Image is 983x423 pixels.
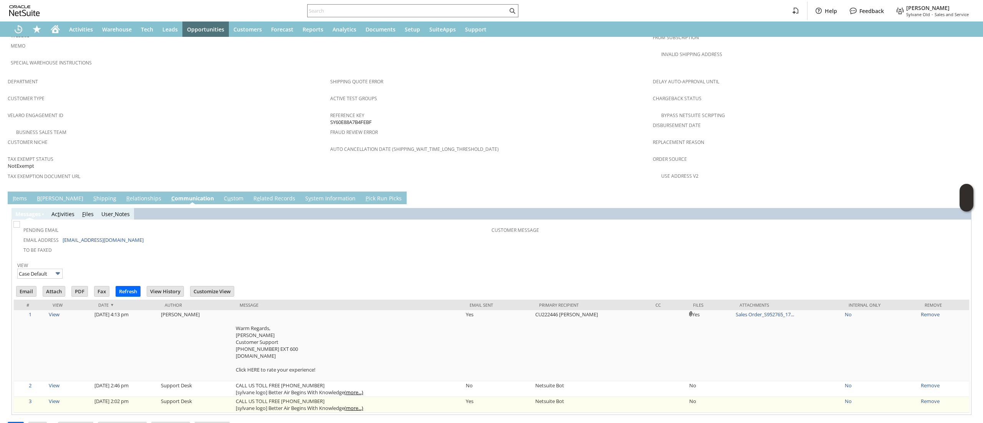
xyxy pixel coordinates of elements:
a: [EMAIL_ADDRESS][DOMAIN_NAME] [63,236,144,243]
span: S [93,195,96,202]
span: Sales and Service [935,12,969,17]
span: Setup [405,26,420,33]
td: CALL US TOLL FREE [PHONE_NUMBER] [sylvane logo] Better Air Begins With Knowledge [234,381,464,397]
td: Support Desk [159,381,233,397]
a: Customer Niche [8,139,48,145]
a: Tax Exempt Status [8,156,53,162]
td: Yes [464,310,533,381]
span: - [932,12,933,17]
a: SuiteApps [425,21,460,37]
span: Activities [69,26,93,33]
svg: Home [51,25,60,34]
input: View History [147,286,184,296]
a: Invalid Shipping Address [661,51,722,58]
input: PDF [72,286,88,296]
td: Yes [687,310,734,381]
input: Case Default [17,269,63,279]
a: UserNotes [101,210,130,218]
a: Customer Message [491,227,539,233]
a: 3 [29,398,31,405]
a: Warehouse [98,21,136,37]
td: Warm Regards, [PERSON_NAME] Customer Support [PHONE_NUMBER] EXT 600 [DOMAIN_NAME] Click HERE to r... [234,310,464,381]
a: Pending Email [23,227,58,233]
input: Search [308,6,508,15]
td: No [687,381,734,397]
input: Customize View [190,286,234,296]
input: Attach [43,286,65,296]
a: Shipping [91,195,118,203]
div: Remove [925,302,963,308]
a: Remove [921,311,940,318]
svg: Recent Records [14,25,23,34]
a: Replacement reason [653,139,704,145]
a: No [845,398,852,405]
div: Cc [655,302,682,308]
span: Customers [233,26,262,33]
a: Pick Run Picks [364,195,404,203]
div: View [53,302,87,308]
div: Date [98,302,153,308]
td: No [687,397,734,413]
span: R [126,195,130,202]
a: Relationships [124,195,163,203]
a: Documents [361,21,400,37]
a: Communication [169,195,216,203]
div: Primary Recipient [539,302,644,308]
a: Delay Auto-Approval Until [653,78,719,85]
div: Internal Only [849,302,913,308]
span: e [257,195,260,202]
a: Opportunities [182,21,229,37]
a: Shipping Quote Error [330,78,383,85]
a: Disbursement Date [653,122,701,129]
svg: Search [508,6,517,15]
a: Reference Key [330,112,364,119]
span: Oracle Guided Learning Widget. To move around, please hold and drag [960,198,973,212]
a: No [845,382,852,389]
a: Leads [158,21,182,37]
td: No [464,381,533,397]
a: Use Address V2 [661,173,698,179]
div: # [20,302,41,308]
label: Help [825,7,837,15]
a: To Be Faxed [23,247,52,253]
a: View [49,311,60,318]
a: Auto Cancellation Date (shipping_wait_time_long_threshold_date) [330,146,499,152]
span: Opportunities [187,26,224,33]
td: Yes [464,397,533,413]
div: Files [693,302,728,308]
a: Chargeback Status [653,95,702,102]
span: F [82,210,85,218]
span: Support [465,26,487,33]
span: Sylvane Old [906,12,930,17]
a: Recent Records [9,21,28,37]
a: Activities [65,21,98,37]
a: Remove [921,382,940,389]
span: Documents [366,26,396,33]
a: Order Source [653,156,687,162]
td: [PERSON_NAME] [159,310,233,381]
a: Special Warehouse Instructions [11,59,92,66]
a: Active Test Groups [330,95,377,102]
span: SuiteApps [429,26,456,33]
a: Tech [136,21,158,37]
a: Bypass NetSuite Scripting [661,112,725,119]
span: NotExempt [8,162,34,170]
a: Support [460,21,491,37]
a: Messages [15,210,41,218]
span: Leads [162,26,178,33]
td: CALL US TOLL FREE [PHONE_NUMBER] [sylvane logo] Better Air Begins With Knowledge [234,397,464,413]
a: Items [11,195,29,203]
span: SY60E88A7B4FEBF [330,119,372,126]
a: Memo [11,43,25,49]
span: Analytics [333,26,356,33]
a: (more...) [344,405,363,411]
a: Customers [229,21,266,37]
td: CU222446 [PERSON_NAME] [533,310,650,381]
a: No [845,311,852,318]
a: Files [82,210,94,218]
span: g [32,210,35,218]
a: Reports [298,21,328,37]
a: Tax Exemption Document URL [8,173,80,180]
a: From Subscription [653,34,699,41]
span: t [58,210,60,218]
